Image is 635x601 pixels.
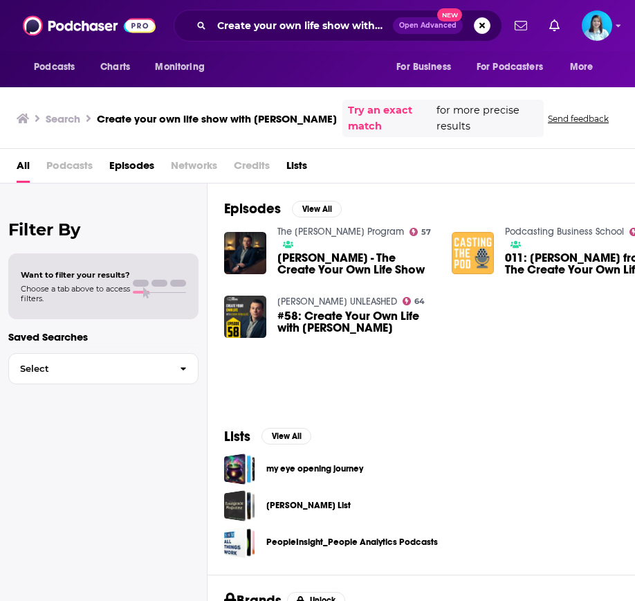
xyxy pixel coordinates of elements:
h3: Create your own life show with [PERSON_NAME] [97,112,337,125]
h2: Filter By [8,219,199,240]
a: Episodes [109,154,154,183]
span: New [437,8,462,21]
span: for more precise results [436,102,538,134]
button: Show profile menu [582,10,612,41]
button: open menu [560,54,611,80]
input: Search podcasts, credits, & more... [212,15,393,37]
img: 011: Jeremy Ryan Slate from The Create Your Own Life Show [452,232,494,274]
a: ListsView All [224,428,311,445]
a: Jeremy Slate - The Create Your Own Life Show [277,252,435,276]
span: 64 [414,298,425,305]
p: Saved Searches [8,330,199,343]
a: JAYSON WALLER UNLEASHED [277,296,397,307]
span: Podcasts [34,57,75,77]
span: Monitoring [155,57,204,77]
span: Open Advanced [399,22,457,29]
span: Podcasts [46,154,93,183]
a: Charts [91,54,138,80]
a: PeopleInsight_People Analytics Podcasts [266,535,438,550]
img: Podchaser - Follow, Share and Rate Podcasts [23,12,156,39]
img: Jeremy Slate - The Create Your Own Life Show [224,232,266,274]
button: open menu [468,54,563,80]
a: Show notifications dropdown [509,14,533,37]
span: Charts [100,57,130,77]
span: Want to filter your results? [21,270,130,280]
a: Try an exact match [348,102,434,134]
a: my eye opening journey [224,454,255,485]
span: Logged in as ClarisseG [582,10,612,41]
h2: Lists [224,428,250,445]
button: open menu [145,54,222,80]
a: Podcasting Business School [505,226,624,237]
span: More [570,57,593,77]
a: Show notifications dropdown [544,14,565,37]
span: For Business [396,57,451,77]
img: #58: Create Your Own Life with Jeremy Ryan Slate [224,296,266,338]
button: open menu [387,54,468,80]
h2: Episodes [224,200,281,217]
a: Lists [286,154,307,183]
a: The Michael Decon Program [277,226,404,237]
span: Networks [171,154,217,183]
a: 57 [409,228,432,236]
a: [PERSON_NAME] List [266,498,351,513]
span: #58: Create Your Own Life with [PERSON_NAME] [277,310,435,334]
a: 64 [403,297,425,305]
span: 57 [421,229,431,235]
a: PeopleInsight_People Analytics Podcasts [224,527,255,558]
button: View All [292,201,342,217]
a: Marcus Lohrmann_Religion_Total List [224,490,255,521]
span: Select [9,364,169,373]
span: [PERSON_NAME] - The Create Your Own Life Show [277,252,435,276]
a: #58: Create Your Own Life with Jeremy Ryan Slate [277,310,435,334]
a: my eye opening journey [266,461,363,476]
button: Select [8,353,199,384]
img: User Profile [582,10,612,41]
span: For Podcasters [477,57,543,77]
a: All [17,154,30,183]
div: Search podcasts, credits, & more... [174,10,502,42]
h3: Search [46,112,80,125]
button: View All [261,428,311,445]
button: Open AdvancedNew [393,17,463,34]
button: Send feedback [544,113,613,125]
button: open menu [24,54,93,80]
a: EpisodesView All [224,200,342,217]
span: Credits [234,154,270,183]
span: Choose a tab above to access filters. [21,284,130,303]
